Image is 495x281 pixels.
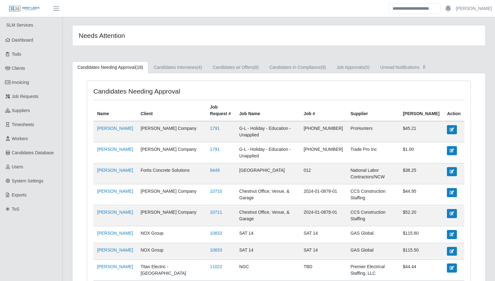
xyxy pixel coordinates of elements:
span: Job Requests [12,94,39,99]
span: (8) [254,65,259,70]
td: ProHunters [347,121,399,142]
a: Candidates Interviews [148,61,207,74]
td: $115.60 [399,226,443,243]
a: 1791 [210,147,220,152]
td: NGC [235,260,300,281]
td: [PERSON_NAME] Company [137,142,206,163]
span: Invoicing [12,80,29,85]
span: Dashboard [12,38,33,43]
th: [PERSON_NAME] [399,100,443,121]
img: SLM Logo [9,5,40,12]
td: $45.21 [399,121,443,142]
td: GAS Global [347,226,399,243]
a: [PERSON_NAME] [97,126,133,131]
a: 1791 [210,126,220,131]
span: System Settings [12,178,43,183]
td: SAT 14 [300,226,347,243]
span: (0) [364,65,369,70]
a: [PERSON_NAME] [97,168,133,173]
span: [] [421,64,427,69]
td: $115.50 [399,243,443,259]
span: Candidates Database [12,150,54,155]
td: $44.44 [399,260,443,281]
input: Search [389,3,440,14]
th: Job Request # [206,100,235,121]
a: 9449 [210,168,220,173]
td: NOX Group [137,243,206,259]
td: [PHONE_NUMBER] [300,121,347,142]
a: Job Approvals [331,61,375,74]
td: G-L - Holiday - Education - Unapplied [235,142,300,163]
span: (4) [197,65,202,70]
a: 10711 [210,210,222,215]
span: Todo [12,52,21,57]
td: $1.00 [399,142,443,163]
span: Clients [12,66,25,71]
a: [PERSON_NAME] [456,5,492,12]
td: $44.95 [399,184,443,205]
a: 10833 [210,231,222,236]
th: Name [93,100,137,121]
span: Workers [12,136,28,141]
a: [PERSON_NAME] [97,210,133,215]
a: [PERSON_NAME] [97,189,133,194]
td: $38.25 [399,163,443,184]
th: Job # [300,100,347,121]
td: GAS Global [347,243,399,259]
td: [PERSON_NAME] Company [137,121,206,142]
a: Candidates Needing Approval [72,61,148,74]
th: Action [443,100,464,121]
span: ToS [12,207,19,212]
td: Chestnut Office, Venue, & Garage [235,205,300,226]
td: SAT 14 [235,226,300,243]
td: National Labor Contractors/NCW [347,163,399,184]
td: SAT 14 [235,243,300,259]
h4: Needs Attention [79,32,240,39]
th: Supplier [347,100,399,121]
td: [PERSON_NAME] Company [137,205,206,226]
td: Chestnut Office, Venue, & Garage [235,184,300,205]
a: [PERSON_NAME] [97,231,133,236]
span: (18) [135,65,143,70]
td: [PHONE_NUMBER] [300,142,347,163]
td: 2024-01-0878-01 [300,205,347,226]
td: Premier Electrical Staffing, LLC [347,260,399,281]
a: [PERSON_NAME] [97,248,133,253]
td: SAT 14 [300,243,347,259]
td: CCS Construction Staffing [347,205,399,226]
td: CCS Construction Staffing [347,184,399,205]
td: [PERSON_NAME] Company [137,184,206,205]
span: (8) [321,65,326,70]
a: Candidates w/ Offers [207,61,264,74]
td: Trade Pro Inc [347,142,399,163]
span: SLM Services [6,23,33,28]
a: Unread Notifications [375,61,433,74]
a: 10833 [210,248,222,253]
td: Fortis Concrete Solutions [137,163,206,184]
h4: Candidates Needing Approval [93,87,243,95]
td: [GEOGRAPHIC_DATA] [235,163,300,184]
th: Client [137,100,206,121]
td: 2024-01-0878-01 [300,184,347,205]
a: Candidates In Compliance [264,61,331,74]
td: 012 [300,163,347,184]
td: $52.20 [399,205,443,226]
span: Exports [12,192,27,197]
a: [PERSON_NAME] [97,147,133,152]
th: Job Name [235,100,300,121]
td: TBD [300,260,347,281]
a: [PERSON_NAME] [97,264,133,269]
td: NOX Group [137,226,206,243]
span: Timesheets [12,122,34,127]
span: Suppliers [12,108,30,113]
a: 10710 [210,189,222,194]
td: Titan Electric - [GEOGRAPHIC_DATA] [137,260,206,281]
span: Users [12,164,23,169]
td: G-L - Holiday - Education - Unapplied [235,121,300,142]
a: 11022 [210,264,222,269]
